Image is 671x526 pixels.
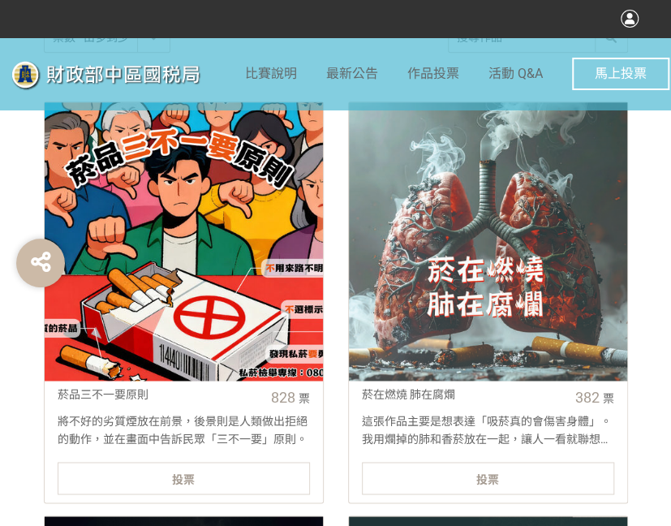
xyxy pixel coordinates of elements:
[172,472,195,485] span: 投票
[488,66,543,81] span: 活動 Q&A
[407,66,459,81] span: 作品投票
[595,66,647,81] span: 馬上投票
[271,389,295,406] span: 828
[245,66,297,81] span: 比賽說明
[603,392,614,405] span: 票
[348,101,628,503] a: 菸在燃燒 肺在腐爛382票這張作品主要是想表達「吸菸真的會傷害身體」。我用爛掉的肺和香菸放在一起，讓人一看就聯想到抽菸會讓肺壞掉。比起單純用文字說明，用圖像直接呈現更有衝擊感，也能讓人更快理解菸...
[326,66,378,81] span: 最新公告
[2,54,245,95] img: 「拒菸新世界 AI告訴你」防制菸品稅捐逃漏 徵件比賽
[299,392,310,405] span: 票
[476,472,499,485] span: 投票
[488,37,543,110] a: 活動 Q&A
[45,413,323,446] div: 將不好的劣質煙放在前景，後景則是人類做出拒絕的動作，並在畫面中告訴民眾「三不一要」原則。
[245,37,297,110] a: 比賽說明
[44,101,324,503] a: 菸品三不一要原則828票將不好的劣質煙放在前景，後景則是人類做出拒絕的動作，並在畫面中告訴民眾「三不一要」原則。投票
[58,386,260,403] div: 菸品三不一要原則
[572,58,669,90] button: 馬上投票
[575,389,600,406] span: 382
[362,386,564,403] div: 菸在燃燒 肺在腐爛
[326,37,378,110] a: 最新公告
[407,37,459,110] a: 作品投票
[349,413,627,446] div: 這張作品主要是想表達「吸菸真的會傷害身體」。我用爛掉的肺和香菸放在一起，讓人一看就聯想到抽菸會讓肺壞掉。比起單純用文字說明，用圖像直接呈現更有衝擊感，也能讓人更快理解菸害的嚴重性。希望看到這張圖...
